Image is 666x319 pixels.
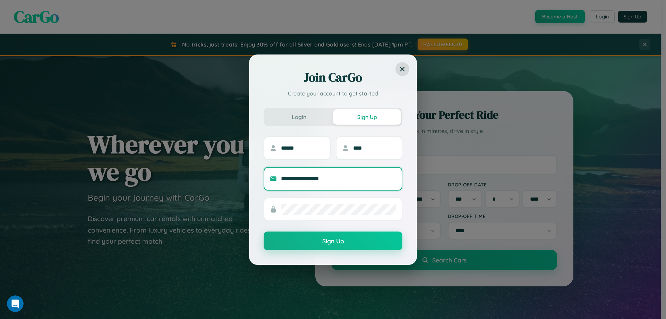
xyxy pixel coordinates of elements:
h2: Join CarGo [264,69,402,86]
button: Sign Up [264,232,402,250]
iframe: Intercom live chat [7,295,24,312]
button: Login [265,109,333,125]
button: Sign Up [333,109,401,125]
p: Create your account to get started [264,89,402,98]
